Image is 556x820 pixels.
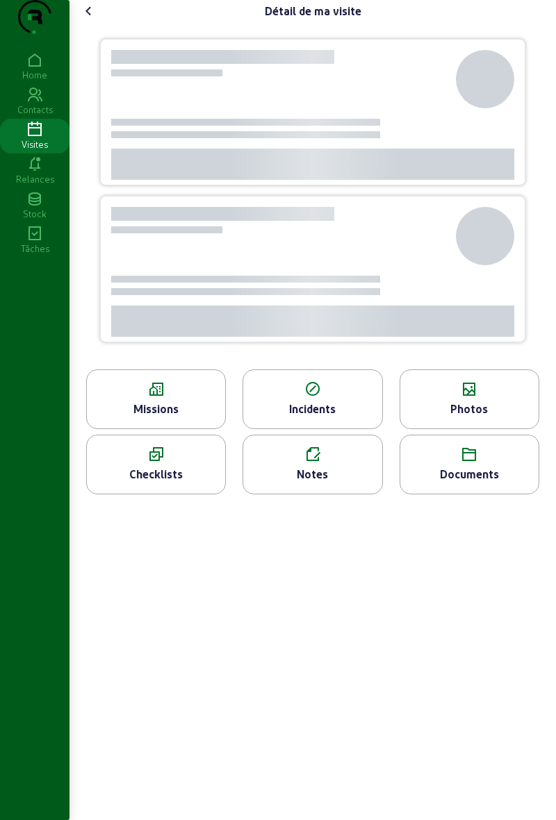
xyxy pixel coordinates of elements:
[243,401,382,417] div: Incidents
[400,466,539,483] div: Documents
[243,466,382,483] div: Notes
[400,401,539,417] div: Photos
[87,401,225,417] div: Missions
[265,3,361,19] div: Détail de ma visite
[87,466,225,483] div: Checklists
